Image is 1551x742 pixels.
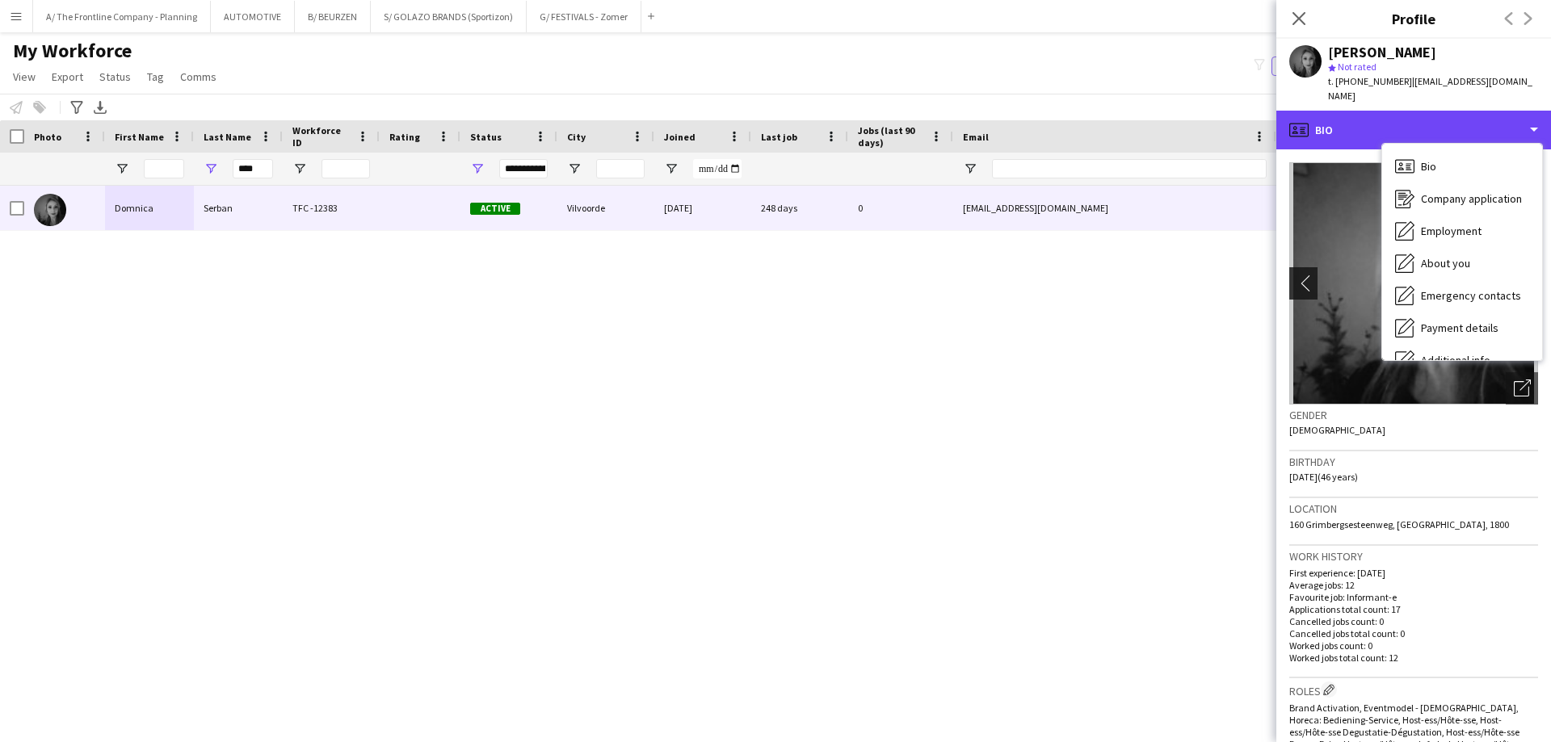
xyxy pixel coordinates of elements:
[557,186,654,230] div: Vilvoorde
[1421,288,1521,303] span: Emergency contacts
[470,161,485,176] button: Open Filter Menu
[1276,8,1551,29] h3: Profile
[1382,150,1542,182] div: Bio
[1421,159,1436,174] span: Bio
[6,66,42,87] a: View
[1289,455,1538,469] h3: Birthday
[13,39,132,63] span: My Workforce
[141,66,170,87] a: Tag
[389,131,420,143] span: Rating
[144,159,184,178] input: First Name Filter Input
[470,131,502,143] span: Status
[283,186,380,230] div: TFC -12383
[204,131,251,143] span: Last Name
[1421,191,1522,206] span: Company application
[596,159,645,178] input: City Filter Input
[322,159,370,178] input: Workforce ID Filter Input
[115,131,164,143] span: First Name
[1421,256,1470,270] span: About you
[1289,603,1538,615] p: Applications total count: 17
[1276,111,1551,149] div: Bio
[567,161,582,176] button: Open Filter Menu
[147,69,164,84] span: Tag
[67,98,86,117] app-action-btn: Advanced filters
[45,66,90,87] a: Export
[1328,75,1532,102] span: | [EMAIL_ADDRESS][DOMAIN_NAME]
[963,161,977,176] button: Open Filter Menu
[292,161,307,176] button: Open Filter Menu
[858,124,924,149] span: Jobs (last 90 days)
[1289,579,1538,591] p: Average jobs: 12
[1289,639,1538,652] p: Worked jobs count: 0
[1338,61,1377,73] span: Not rated
[93,66,137,87] a: Status
[527,1,641,32] button: G/ FESTIVALS - Zomer
[99,69,131,84] span: Status
[371,1,527,32] button: S/ GOLAZO BRANDS (Sportizon)
[1289,591,1538,603] p: Favourite job: Informant-e
[1289,627,1538,639] p: Cancelled jobs total count: 0
[1271,57,1352,76] button: Everyone5,344
[1328,45,1436,60] div: [PERSON_NAME]
[1289,424,1385,436] span: [DEMOGRAPHIC_DATA]
[1421,353,1490,367] span: Additional info
[751,186,848,230] div: 248 days
[1289,501,1538,516] h3: Location
[1382,182,1542,215] div: Company application
[1289,518,1509,530] span: 160 Grimbergsesteenweg, [GEOGRAPHIC_DATA], 1800
[1289,567,1538,579] p: First experience: [DATE]
[194,186,283,230] div: Serban
[1289,549,1538,564] h3: Work history
[1289,615,1538,627] p: Cancelled jobs count: 0
[953,186,1276,230] div: [EMAIL_ADDRESS][DOMAIN_NAME]
[654,186,751,230] div: [DATE]
[174,66,223,87] a: Comms
[848,186,953,230] div: 0
[90,98,110,117] app-action-btn: Export XLSX
[1382,215,1542,247] div: Employment
[34,194,66,226] img: Domnica Serban
[233,159,273,178] input: Last Name Filter Input
[13,69,36,84] span: View
[52,69,83,84] span: Export
[664,131,696,143] span: Joined
[292,124,351,149] span: Workforce ID
[1506,372,1538,405] div: Open photos pop-in
[1289,471,1358,483] span: [DATE] (46 years)
[470,203,520,215] span: Active
[1289,652,1538,664] p: Worked jobs total count: 12
[567,131,586,143] span: City
[992,159,1267,178] input: Email Filter Input
[1421,224,1482,238] span: Employment
[1382,312,1542,344] div: Payment details
[664,161,679,176] button: Open Filter Menu
[761,131,797,143] span: Last job
[105,186,194,230] div: Domnica
[1382,344,1542,376] div: Additional info
[295,1,371,32] button: B/ BEURZEN
[1328,75,1412,87] span: t. [PHONE_NUMBER]
[1382,279,1542,312] div: Emergency contacts
[1289,408,1538,422] h3: Gender
[1382,247,1542,279] div: About you
[963,131,989,143] span: Email
[1421,321,1498,335] span: Payment details
[115,161,129,176] button: Open Filter Menu
[1289,681,1538,698] h3: Roles
[693,159,742,178] input: Joined Filter Input
[204,161,218,176] button: Open Filter Menu
[1289,162,1538,405] img: Crew avatar or photo
[211,1,295,32] button: AUTOMOTIVE
[33,1,211,32] button: A/ The Frontline Company - Planning
[34,131,61,143] span: Photo
[180,69,216,84] span: Comms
